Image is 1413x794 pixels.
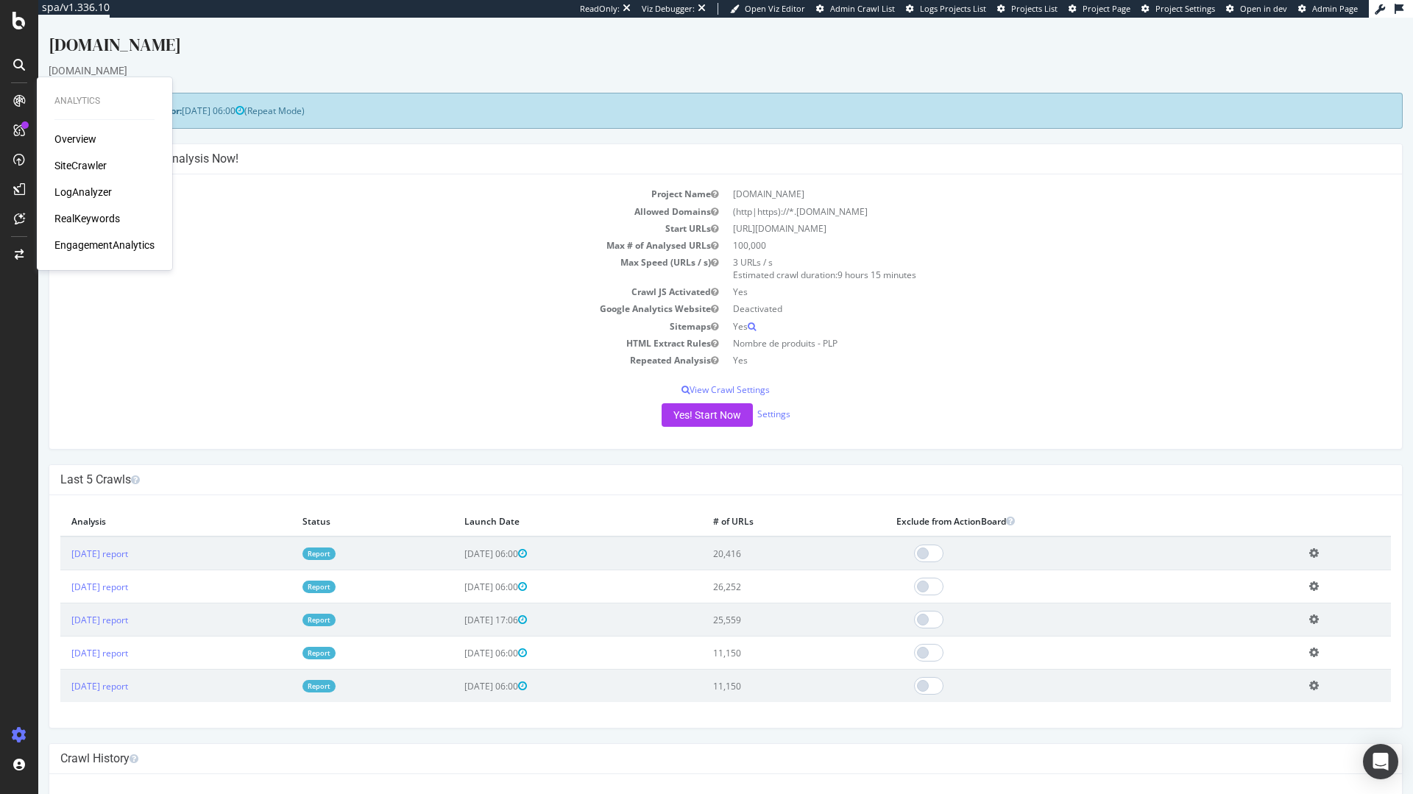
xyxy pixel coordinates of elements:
[22,734,1353,748] h4: Crawl History
[687,283,1353,299] td: Deactivated
[687,168,1353,185] td: [DOMAIN_NAME]
[906,3,986,15] a: Logs Projects List
[1069,3,1130,15] a: Project Page
[264,662,297,675] a: Report
[664,619,847,652] td: 11,150
[426,596,489,609] span: [DATE] 17:06
[687,236,1353,266] td: 3 URLs / s Estimated crawl duration:
[54,158,107,173] a: SiteCrawler
[144,87,206,99] span: [DATE] 06:00
[54,132,96,146] a: Overview
[22,87,144,99] strong: Next Launch Scheduled for:
[22,366,1353,378] p: View Crawl Settings
[10,46,1364,60] div: [DOMAIN_NAME]
[623,386,715,409] button: Yes! Start Now
[264,629,297,642] a: Report
[799,251,878,263] span: 9 hours 15 minutes
[426,563,489,575] span: [DATE] 06:00
[264,596,297,609] a: Report
[22,202,687,219] td: Start URLs
[54,95,155,107] div: Analytics
[580,3,620,15] div: ReadOnly:
[687,300,1353,317] td: Yes
[687,219,1353,236] td: 100,000
[642,3,695,15] div: Viz Debugger:
[22,300,687,317] td: Sitemaps
[920,3,986,14] span: Logs Projects List
[415,489,664,519] th: Launch Date
[54,185,112,199] a: LogAnalyzer
[687,317,1353,334] td: Nombre de produits - PLP
[1011,3,1058,14] span: Projects List
[816,3,895,15] a: Admin Crawl List
[253,489,415,519] th: Status
[664,553,847,586] td: 26,252
[22,236,687,266] td: Max Speed (URLs / s)
[687,334,1353,351] td: Yes
[687,202,1353,219] td: [URL][DOMAIN_NAME]
[10,15,1364,46] div: [DOMAIN_NAME]
[33,530,90,542] a: [DATE] report
[22,455,1353,469] h4: Last 5 Crawls
[22,219,687,236] td: Max # of Analysed URLs
[730,3,805,15] a: Open Viz Editor
[997,3,1058,15] a: Projects List
[264,530,297,542] a: Report
[664,586,847,619] td: 25,559
[1240,3,1287,14] span: Open in dev
[1226,3,1287,15] a: Open in dev
[22,283,687,299] td: Google Analytics Website
[1155,3,1215,14] span: Project Settings
[1141,3,1215,15] a: Project Settings
[830,3,895,14] span: Admin Crawl List
[33,662,90,675] a: [DATE] report
[1312,3,1358,14] span: Admin Page
[54,238,155,252] a: EngagementAnalytics
[22,334,687,351] td: Repeated Analysis
[847,489,1260,519] th: Exclude from ActionBoard
[22,266,687,283] td: Crawl JS Activated
[426,629,489,642] span: [DATE] 06:00
[426,530,489,542] span: [DATE] 06:00
[664,489,847,519] th: # of URLs
[1083,3,1130,14] span: Project Page
[10,75,1364,111] div: (Repeat Mode)
[264,563,297,575] a: Report
[22,489,253,519] th: Analysis
[664,652,847,685] td: 11,150
[745,3,805,14] span: Open Viz Editor
[54,211,120,226] a: RealKeywords
[33,563,90,575] a: [DATE] report
[1363,744,1398,779] div: Open Intercom Messenger
[687,185,1353,202] td: (http|https)://*.[DOMAIN_NAME]
[664,519,847,553] td: 20,416
[22,317,687,334] td: HTML Extract Rules
[33,596,90,609] a: [DATE] report
[22,168,687,185] td: Project Name
[33,629,90,642] a: [DATE] report
[22,134,1353,149] h4: Configure your New Analysis Now!
[1298,3,1358,15] a: Admin Page
[426,662,489,675] span: [DATE] 06:00
[719,390,752,403] a: Settings
[22,185,687,202] td: Allowed Domains
[687,266,1353,283] td: Yes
